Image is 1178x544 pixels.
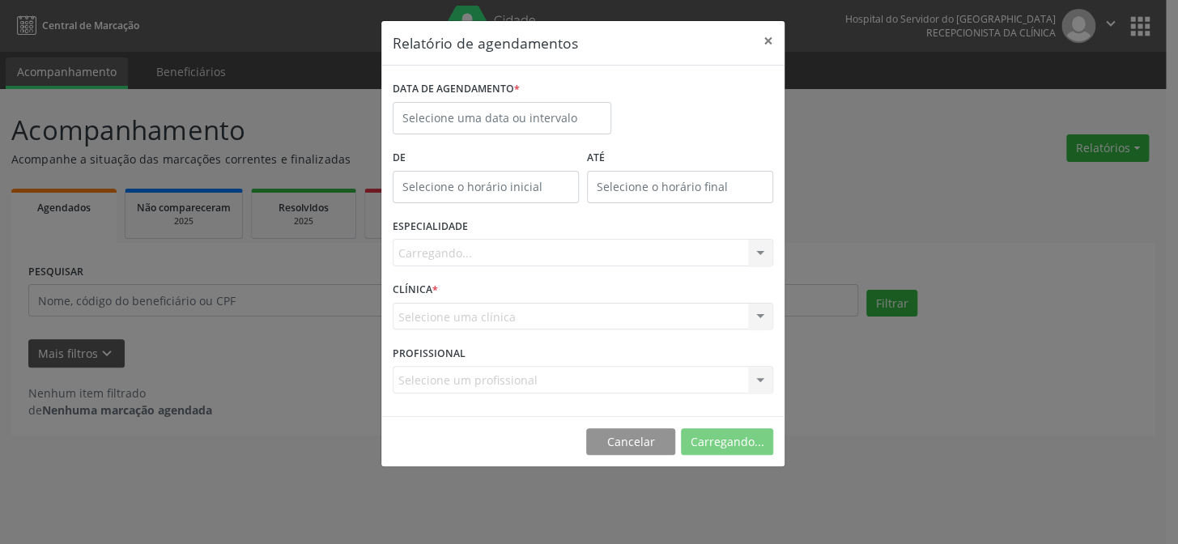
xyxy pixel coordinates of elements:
[393,341,466,366] label: PROFISSIONAL
[393,32,578,53] h5: Relatório de agendamentos
[393,146,579,171] label: De
[752,21,785,61] button: Close
[587,146,773,171] label: ATÉ
[393,215,468,240] label: ESPECIALIDADE
[393,278,438,303] label: CLÍNICA
[393,77,520,102] label: DATA DE AGENDAMENTO
[393,102,611,134] input: Selecione uma data ou intervalo
[681,428,773,456] button: Carregando...
[587,171,773,203] input: Selecione o horário final
[586,428,675,456] button: Cancelar
[393,171,579,203] input: Selecione o horário inicial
